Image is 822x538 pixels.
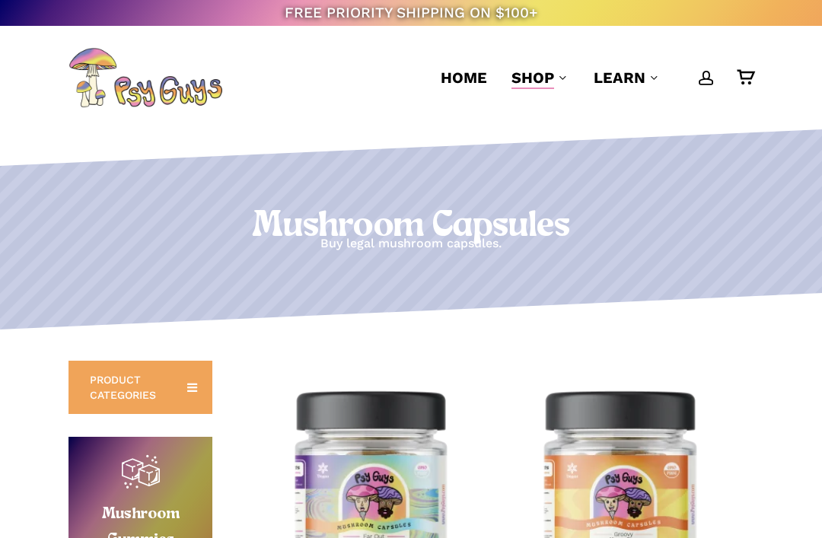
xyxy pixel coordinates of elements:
nav: Main Menu [429,26,753,129]
a: PRODUCT CATEGORIES [68,361,212,414]
span: PRODUCT CATEGORIES [90,372,169,403]
a: Shop [511,67,569,88]
a: Cart [737,69,753,86]
span: Home [441,68,487,87]
img: PsyGuys [68,47,222,108]
a: Learn [594,67,661,88]
span: Learn [594,68,645,87]
span: Shop [511,68,554,87]
a: Home [441,67,487,88]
